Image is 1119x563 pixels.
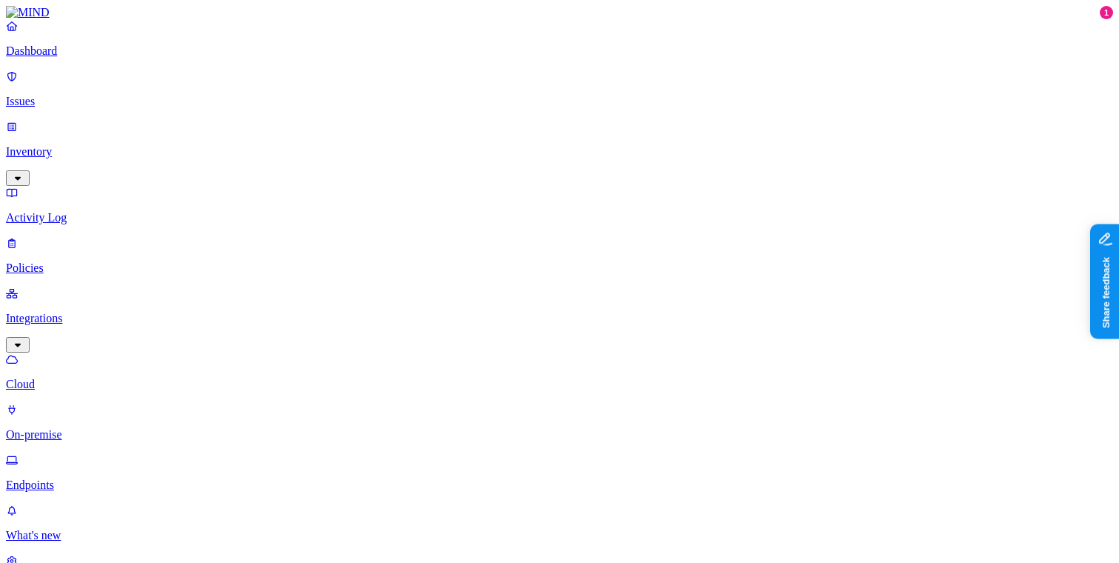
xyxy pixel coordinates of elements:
a: Policies [6,236,1113,275]
a: On-premise [6,403,1113,442]
div: 1 [1100,6,1113,19]
a: Inventory [6,120,1113,184]
a: Issues [6,70,1113,108]
p: Policies [6,261,1113,275]
p: Activity Log [6,211,1113,224]
a: Activity Log [6,186,1113,224]
a: Integrations [6,287,1113,350]
p: Issues [6,95,1113,108]
p: Cloud [6,378,1113,391]
a: Dashboard [6,19,1113,58]
p: On-premise [6,428,1113,442]
p: Endpoints [6,479,1113,492]
img: MIND [6,6,50,19]
p: Integrations [6,312,1113,325]
p: Inventory [6,145,1113,159]
a: Cloud [6,353,1113,391]
a: MIND [6,6,1113,19]
a: What's new [6,504,1113,542]
p: Dashboard [6,44,1113,58]
a: Endpoints [6,453,1113,492]
p: What's new [6,529,1113,542]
